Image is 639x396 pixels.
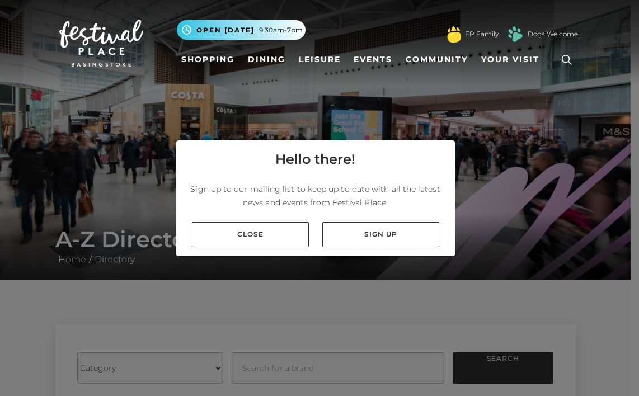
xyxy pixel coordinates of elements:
a: FP Family [465,29,499,39]
a: Events [349,49,397,70]
span: 9.30am-7pm [259,25,303,35]
a: Dining [243,49,290,70]
span: Open [DATE] [196,25,255,35]
a: Dogs Welcome! [528,29,580,39]
span: Your Visit [481,54,539,65]
a: Sign up [322,222,439,247]
a: Your Visit [477,49,549,70]
a: Close [192,222,309,247]
a: Community [401,49,472,70]
p: Sign up to our mailing list to keep up to date with all the latest news and events from Festival ... [185,182,446,209]
button: Open [DATE] 9.30am-7pm [177,20,306,40]
a: Leisure [294,49,345,70]
a: Shopping [177,49,239,70]
img: Festival Place Logo [59,20,143,67]
h4: Hello there! [275,149,355,169]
